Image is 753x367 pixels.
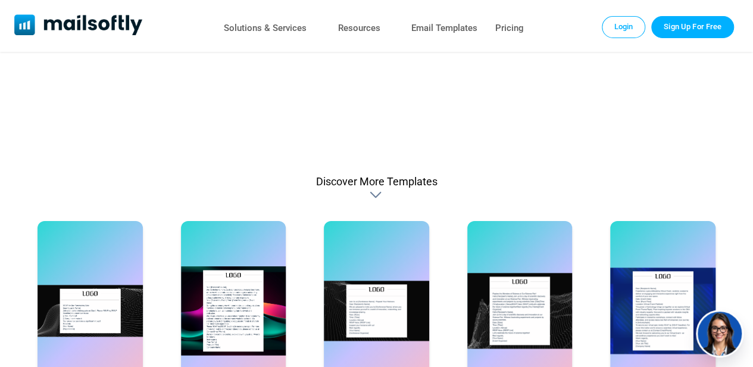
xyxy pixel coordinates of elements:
[224,20,307,37] a: Solutions & Services
[411,20,477,37] a: Email Templates
[651,16,734,38] a: Trial
[602,16,646,38] a: Login
[338,20,380,37] a: Resources
[14,14,142,38] a: Mailsoftly
[316,175,438,188] div: Discover More Templates
[370,189,384,201] div: Discover More Templates
[495,20,524,37] a: Pricing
